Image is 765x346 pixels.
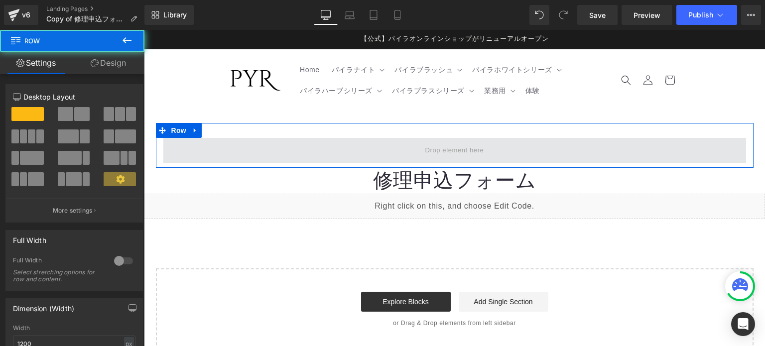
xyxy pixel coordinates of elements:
summary: 業務用 [334,50,376,71]
div: Open Intercom Messenger [731,312,755,336]
a: Design [72,52,144,74]
a: Preview [622,5,672,25]
img: PYR KNIGHT [87,40,136,61]
a: Add Single Section [315,262,404,282]
span: Publish [688,11,713,19]
span: Row [25,93,45,108]
span: Save [589,10,606,20]
span: Home [156,35,176,44]
p: or Drag & Drop elements from left sidebar [28,290,594,297]
span: Copy of 修理申込フォーム [46,15,126,23]
button: Redo [553,5,573,25]
a: Landing Pages [46,5,145,13]
span: パイラホワイトシリーズ [328,35,408,44]
button: Publish [676,5,737,25]
summary: 検索 [471,39,493,61]
a: Laptop [338,5,362,25]
a: v6 [4,5,38,25]
summary: パイラナイト [182,29,245,50]
button: Undo [529,5,549,25]
a: PYR KNIGHT [83,36,140,64]
span: 体験 [382,56,396,65]
p: More settings [53,206,93,215]
div: Full Width [13,231,46,244]
a: 体験 [376,50,402,71]
span: パイラハーブシリーズ [156,56,229,65]
summary: パイラハーブシリーズ [150,50,242,71]
a: Explore Blocks [217,262,307,282]
button: More settings [6,199,142,222]
button: More [741,5,761,25]
a: New Library [144,5,194,25]
summary: パイラプラスシリーズ [242,50,334,71]
summary: パイラホワイトシリーズ [322,29,422,50]
summary: パイラブラッシュ [245,29,322,50]
div: Select stretching options for row and content. [13,269,103,283]
div: Width [13,325,135,332]
div: v6 [20,8,32,21]
p: Desktop Layout [13,92,135,102]
span: 【公式】パイラオンラインショップがリニューアルオープン [217,5,405,12]
div: Full Width [13,256,104,267]
a: Home [150,29,182,50]
a: Mobile [385,5,409,25]
span: パイラブラッシュ [251,35,309,44]
a: Expand / Collapse [45,93,58,108]
a: Tablet [362,5,385,25]
span: Row [10,30,110,52]
span: パイラナイト [188,35,232,44]
div: Dimension (Width) [13,299,74,313]
span: 業務用 [340,56,362,65]
span: Preview [634,10,660,20]
span: Library [163,10,187,19]
span: パイラプラスシリーズ [248,56,321,65]
a: Desktop [314,5,338,25]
